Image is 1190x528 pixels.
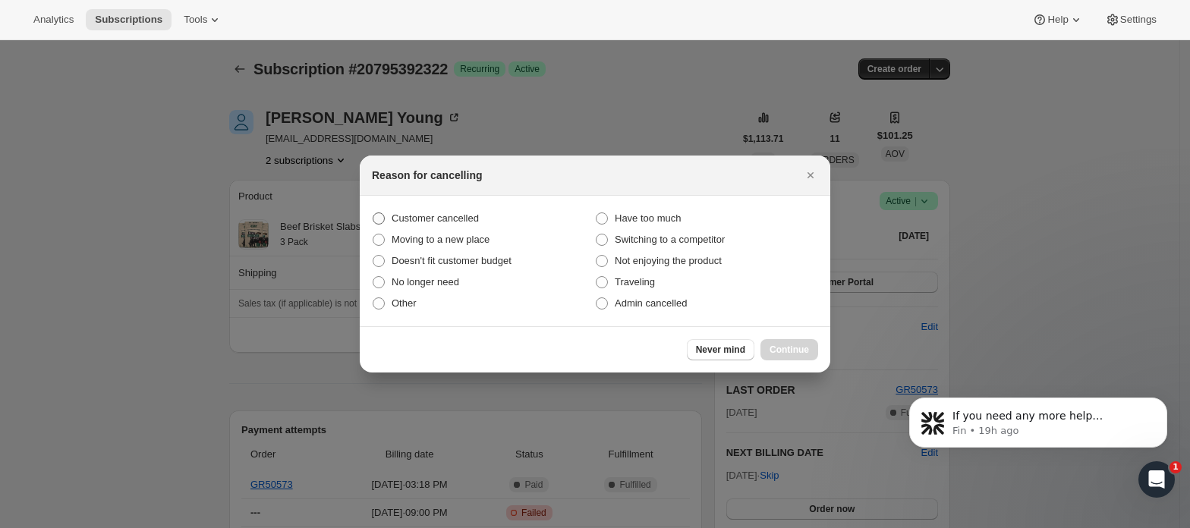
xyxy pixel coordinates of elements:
[1138,461,1175,498] iframe: Intercom live chat
[1170,461,1182,473] span: 1
[886,366,1190,487] iframe: Intercom notifications message
[615,297,687,309] span: Admin cancelled
[392,276,459,288] span: No longer need
[86,9,172,30] button: Subscriptions
[687,339,754,360] button: Never mind
[66,44,259,146] span: If you need any more help understanding our SMS subscription management features, please let me k...
[175,9,231,30] button: Tools
[392,255,512,266] span: Doesn't fit customer budget
[372,168,482,183] h2: Reason for cancelling
[800,165,821,186] button: Close
[615,255,722,266] span: Not enjoying the product
[95,14,162,26] span: Subscriptions
[696,344,745,356] span: Never mind
[615,212,681,224] span: Have too much
[392,212,479,224] span: Customer cancelled
[615,234,725,245] span: Switching to a competitor
[392,297,417,309] span: Other
[1023,9,1092,30] button: Help
[1047,14,1068,26] span: Help
[1120,14,1157,26] span: Settings
[1096,9,1166,30] button: Settings
[66,58,262,72] p: Message from Fin, sent 19h ago
[184,14,207,26] span: Tools
[392,234,490,245] span: Moving to a new place
[33,14,74,26] span: Analytics
[615,276,655,288] span: Traveling
[24,9,83,30] button: Analytics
